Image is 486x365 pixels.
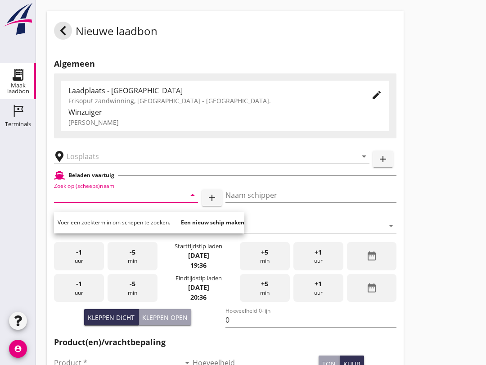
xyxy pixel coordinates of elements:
img: logo-small.a267ee39.svg [2,2,34,36]
div: Eindtijdstip laden [175,274,222,283]
div: Winzuiger [68,107,382,118]
div: Kleppen dicht [88,313,135,322]
strong: Een nieuw schip maken [181,219,244,226]
h2: Beladen vaartuig [68,171,114,179]
div: Terminals [5,121,31,127]
i: arrow_drop_down [187,190,198,201]
input: Losplaats [67,149,344,164]
button: Kleppen open [139,309,191,325]
div: uur [54,242,104,270]
input: Zoek op (scheeps)naam [54,188,173,202]
span: +1 [315,247,322,257]
div: [PERSON_NAME] [68,118,382,127]
i: add [207,192,217,203]
i: arrow_drop_down [386,220,396,231]
strong: [DATE] [188,251,209,260]
div: Laadplaats - [GEOGRAPHIC_DATA] [68,85,357,96]
div: Frisoput zandwinning, [GEOGRAPHIC_DATA] - [GEOGRAPHIC_DATA]. [68,96,357,105]
span: +5 [261,247,268,257]
span: +1 [315,279,322,289]
span: -5 [130,279,135,289]
span: Voer een zoekterm in om schepen te zoeken. [58,219,170,226]
i: arrow_drop_down [359,151,369,162]
i: date_range [366,283,377,293]
i: account_circle [9,340,27,358]
div: min [240,274,290,302]
div: min [108,274,157,302]
div: uur [293,242,343,270]
span: -1 [76,247,82,257]
button: Kleppen dicht [84,309,139,325]
strong: 19:36 [190,261,207,269]
div: uur [54,274,104,302]
span: -5 [130,247,135,257]
span: -1 [76,279,82,289]
i: edit [371,90,382,100]
input: Naam schipper [225,188,397,202]
div: min [240,242,290,270]
div: Nieuwe laadbon [54,22,157,43]
strong: 20:36 [190,293,207,301]
div: min [108,242,157,270]
div: Kleppen open [142,313,188,322]
h2: Algemeen [54,58,396,70]
i: date_range [366,251,377,261]
i: add [378,154,388,164]
strong: [DATE] [188,283,209,292]
span: +5 [261,279,268,289]
input: Hoeveelheid 0-lijn [225,313,397,327]
div: Starttijdstip laden [175,242,222,251]
div: uur [293,274,343,302]
h2: Product(en)/vrachtbepaling [54,336,396,348]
